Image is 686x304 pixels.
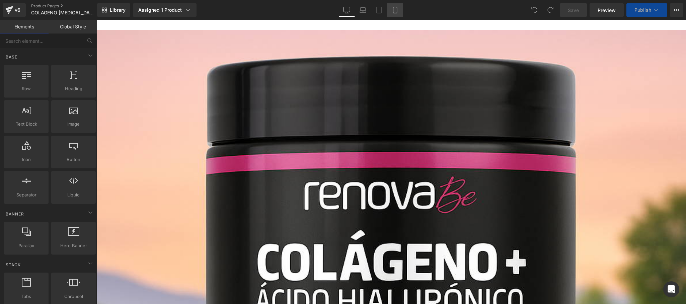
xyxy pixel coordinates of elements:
[97,3,130,17] a: New Library
[138,7,191,13] div: Assigned 1 Product
[6,191,47,198] span: Separator
[53,191,94,198] span: Liquid
[3,3,26,17] a: v6
[6,121,47,128] span: Text Block
[670,3,683,17] button: More
[387,3,403,17] a: Mobile
[6,293,47,300] span: Tabs
[53,85,94,92] span: Heading
[5,262,21,268] span: Stack
[598,7,616,14] span: Preview
[53,156,94,163] span: Button
[49,20,97,33] a: Global Style
[544,3,557,17] button: Redo
[626,3,667,17] button: Publish
[53,121,94,128] span: Image
[590,3,624,17] a: Preview
[5,54,18,60] span: Base
[371,3,387,17] a: Tablet
[6,242,47,249] span: Parallax
[31,10,94,15] span: COLAGENO [MEDICAL_DATA]
[568,7,579,14] span: Save
[528,3,541,17] button: Undo
[13,6,22,14] div: v6
[53,242,94,249] span: Hero Banner
[53,293,94,300] span: Carousel
[634,7,651,13] span: Publish
[110,7,126,13] span: Library
[663,281,679,297] div: Open Intercom Messenger
[339,3,355,17] a: Desktop
[6,156,47,163] span: Icon
[31,3,107,9] a: Product Pages
[6,85,47,92] span: Row
[5,211,25,217] span: Banner
[355,3,371,17] a: Laptop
